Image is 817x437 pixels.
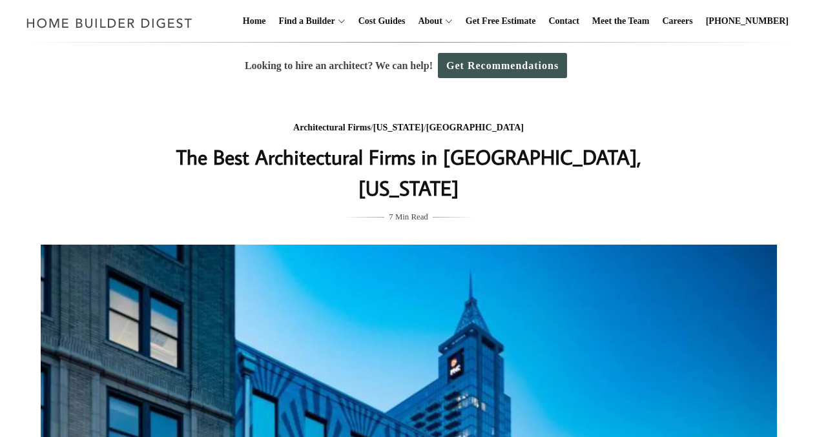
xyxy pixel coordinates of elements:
[238,1,271,42] a: Home
[293,123,371,132] a: Architectural Firms
[151,141,667,203] h1: The Best Architectural Firms in [GEOGRAPHIC_DATA], [US_STATE]
[353,1,411,42] a: Cost Guides
[389,210,428,224] span: 7 Min Read
[460,1,541,42] a: Get Free Estimate
[426,123,524,132] a: [GEOGRAPHIC_DATA]
[543,1,584,42] a: Contact
[274,1,335,42] a: Find a Builder
[413,1,442,42] a: About
[657,1,698,42] a: Careers
[438,53,567,78] a: Get Recommendations
[21,10,198,36] img: Home Builder Digest
[151,120,667,136] div: / /
[701,1,794,42] a: [PHONE_NUMBER]
[373,123,424,132] a: [US_STATE]
[587,1,655,42] a: Meet the Team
